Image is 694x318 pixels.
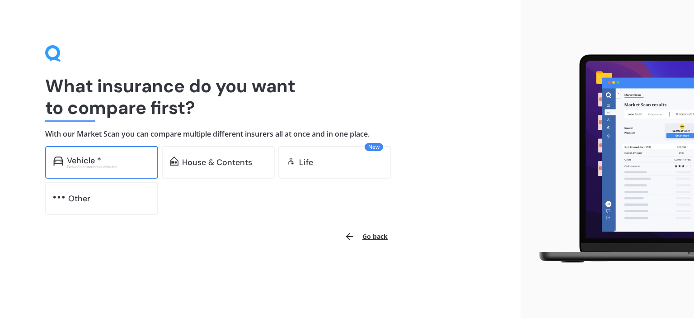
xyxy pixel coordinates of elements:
div: Excludes commercial vehicles [67,165,150,169]
h1: What insurance do you want to compare first? [45,75,475,119]
img: car.f15378c7a67c060ca3f3.svg [53,157,63,166]
button: Go back [339,226,393,247]
span: New [365,143,383,151]
img: home-and-contents.b802091223b8502ef2dd.svg [170,157,178,166]
div: Other [68,194,90,203]
h4: With our Market Scan you can compare multiple different insurers all at once and in one place. [45,129,475,139]
img: laptop.webp [528,50,694,268]
img: life.f720d6a2d7cdcd3ad642.svg [286,157,295,166]
div: House & Contents [182,158,252,167]
div: Vehicle * [67,156,101,165]
img: other.81dba5aafe580aa69f38.svg [53,193,65,202]
div: Life [299,158,313,167]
